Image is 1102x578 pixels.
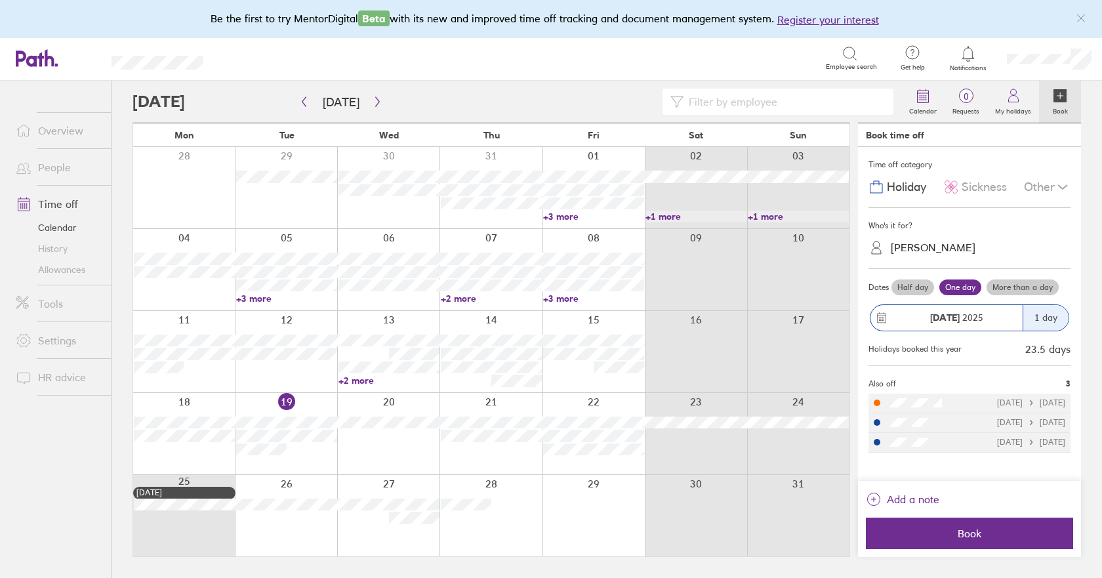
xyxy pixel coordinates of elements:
label: More than a day [987,279,1059,295]
span: Notifications [947,64,990,72]
a: Time off [5,191,111,217]
div: [DATE] [DATE] [997,418,1065,427]
span: Holiday [887,180,926,194]
div: 23.5 days [1025,343,1071,355]
span: Add a note [887,489,939,510]
span: Sun [790,130,807,140]
a: People [5,154,111,180]
a: Settings [5,327,111,354]
a: +3 more [236,293,337,304]
div: [DATE] [DATE] [997,398,1065,407]
div: [PERSON_NAME] [891,241,975,254]
a: +3 more [543,293,644,304]
label: One day [939,279,981,295]
span: Fri [588,130,600,140]
span: Beta [358,10,390,26]
div: Be the first to try MentorDigital with its new and improved time off tracking and document manage... [211,10,892,28]
span: Also off [868,379,896,388]
span: Employee search [826,63,877,71]
span: Thu [483,130,500,140]
div: 1 day [1023,305,1069,331]
div: [DATE] [DATE] [997,438,1065,447]
div: Holidays booked this year [868,344,962,354]
span: Wed [379,130,399,140]
span: Mon [174,130,194,140]
span: Dates [868,283,889,292]
span: Get help [891,64,934,72]
span: Tue [279,130,295,140]
a: +2 more [338,375,439,386]
a: HR advice [5,364,111,390]
a: 0Requests [945,81,987,123]
div: Search [239,52,272,64]
button: Add a note [866,489,939,510]
button: [DATE] [312,91,370,113]
a: Notifications [947,45,990,72]
a: +1 more [645,211,746,222]
a: History [5,238,111,259]
button: [DATE] 20251 day [868,298,1071,338]
a: Allowances [5,259,111,280]
label: Requests [945,104,987,115]
strong: [DATE] [930,312,960,323]
a: +2 more [441,293,542,304]
span: 0 [945,91,987,102]
div: Book time off [866,130,924,140]
div: Time off category [868,155,1071,175]
a: Calendar [901,81,945,123]
label: Book [1045,104,1076,115]
label: Calendar [901,104,945,115]
input: Filter by employee [684,89,886,114]
span: Sickness [962,180,1007,194]
a: Book [1039,81,1081,123]
a: +3 more [543,211,644,222]
div: Who's it for? [868,216,1071,236]
span: Book [875,527,1064,539]
button: Register your interest [777,12,879,28]
span: 3 [1066,379,1071,388]
a: +1 more [748,211,849,222]
label: Half day [891,279,934,295]
div: Other [1024,175,1071,199]
a: My holidays [987,81,1039,123]
div: [DATE] [136,488,232,497]
span: Sat [689,130,703,140]
a: Overview [5,117,111,144]
label: My holidays [987,104,1039,115]
a: Calendar [5,217,111,238]
span: 2025 [930,312,983,323]
button: Book [866,518,1073,549]
a: Tools [5,291,111,317]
